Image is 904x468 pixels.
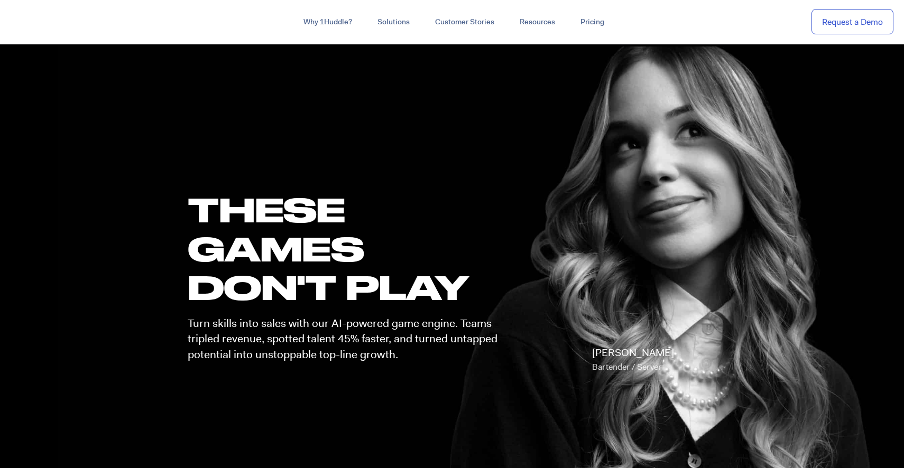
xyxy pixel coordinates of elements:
[568,13,617,32] a: Pricing
[592,345,674,375] p: [PERSON_NAME]
[811,9,893,35] a: Request a Demo
[291,13,365,32] a: Why 1Huddle?
[188,190,507,306] h1: these GAMES DON'T PLAY
[592,361,661,372] span: Bartender / Server
[507,13,568,32] a: Resources
[365,13,422,32] a: Solutions
[11,12,86,32] img: ...
[422,13,507,32] a: Customer Stories
[188,316,507,362] p: Turn skills into sales with our AI-powered game engine. Teams tripled revenue, spotted talent 45%...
